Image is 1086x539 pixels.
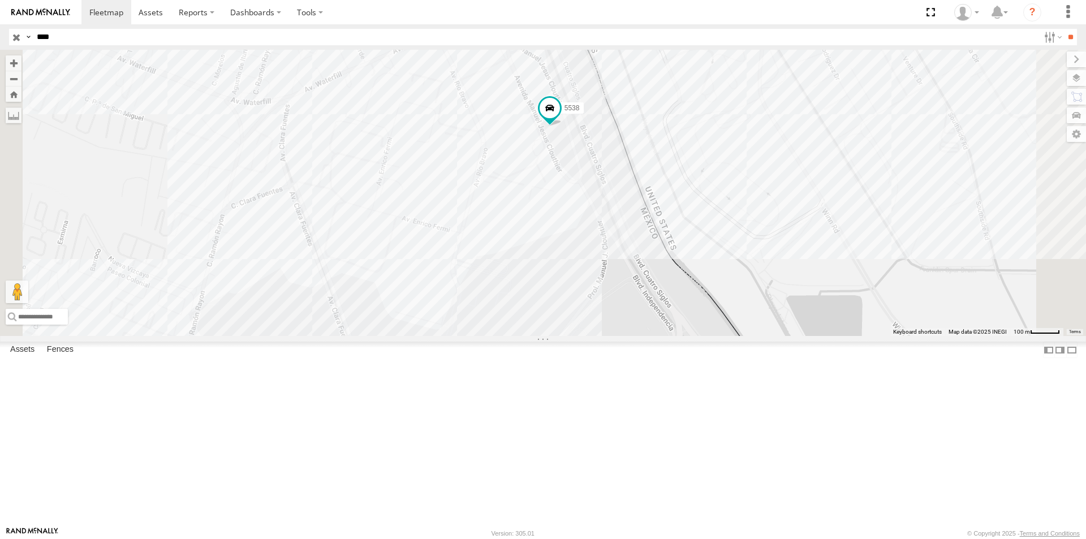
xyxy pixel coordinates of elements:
label: Dock Summary Table to the Right [1054,342,1066,358]
button: Keyboard shortcuts [893,328,942,336]
button: Zoom Home [6,87,21,102]
label: Search Filter Options [1040,29,1064,45]
label: Hide Summary Table [1066,342,1078,358]
div: Version: 305.01 [492,530,535,537]
label: Assets [5,342,40,358]
div: © Copyright 2025 - [967,530,1080,537]
a: Terms [1069,329,1081,334]
label: Map Settings [1067,126,1086,142]
i: ? [1023,3,1041,21]
button: Drag Pegman onto the map to open Street View [6,281,28,303]
label: Fences [41,342,79,358]
span: 100 m [1014,329,1030,335]
span: Map data ©2025 INEGI [949,329,1007,335]
button: Map Scale: 100 m per 49 pixels [1010,328,1063,336]
img: rand-logo.svg [11,8,70,16]
button: Zoom in [6,55,21,71]
label: Dock Summary Table to the Left [1043,342,1054,358]
a: Visit our Website [6,528,58,539]
label: Measure [6,107,21,123]
label: Search Query [24,29,33,45]
a: Terms and Conditions [1020,530,1080,537]
span: 5538 [564,104,580,112]
div: foxconn f [950,4,983,21]
button: Zoom out [6,71,21,87]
